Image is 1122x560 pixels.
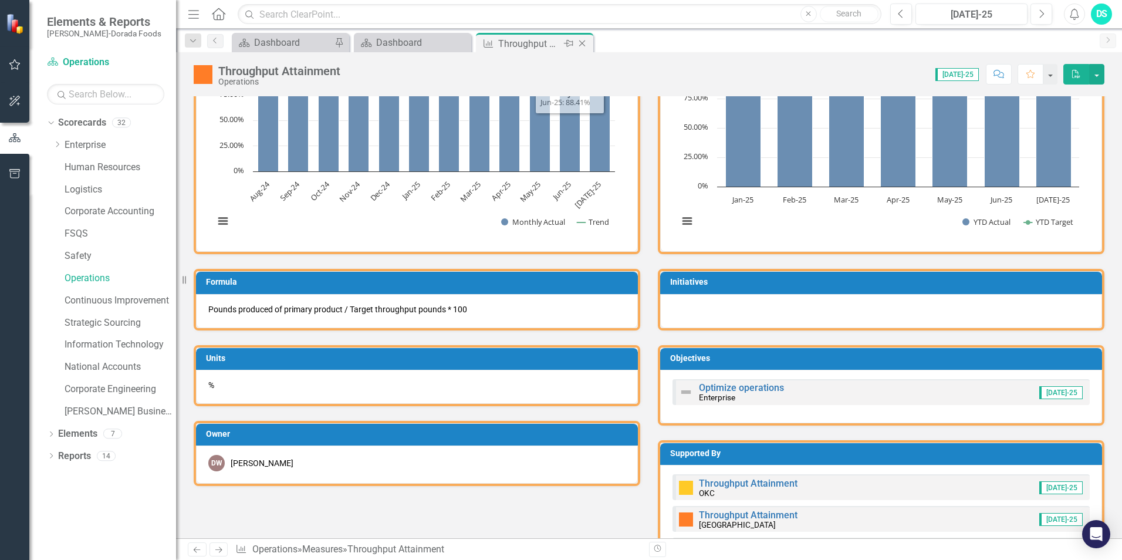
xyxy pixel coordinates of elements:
g: YTD Actual, series 1 of 2. Bar series with 7 bars. [726,75,1072,187]
span: Search [836,9,861,18]
button: Search [820,6,878,22]
text: May-25 [518,179,543,204]
text: [DATE]-25 [572,179,603,210]
h3: Formula [206,278,632,286]
path: Apr-25, 96.30353154. Monthly Actual. [499,73,520,172]
div: Throughput Attainment [498,36,561,51]
text: Apr-25 [887,194,910,205]
span: Pounds produced of primary product / Target throughput pounds * 100 [208,305,467,314]
div: Chart. Highcharts interactive chart. [208,63,626,239]
h3: Objectives [670,354,1096,363]
text: Mar-25 [458,179,482,204]
text: 75.00% [684,92,708,103]
small: OKC [699,488,715,498]
a: Operations [65,272,176,285]
a: Information Technology [65,338,176,352]
path: Dec-24, 94.59938764. Monthly Actual. [379,75,400,172]
path: Jan-25, 95.54920968. YTD Actual. [726,75,761,187]
h3: Owner [206,430,632,438]
h3: Supported By [670,449,1096,458]
img: Caution [679,481,693,495]
path: Jul-25, 92.97319436. YTD Actual. [1036,78,1072,187]
path: Jun-25, 93.76698728. YTD Actual. [985,77,1020,187]
svg: Interactive chart [208,63,621,239]
small: [PERSON_NAME]-Dorada Foods [47,29,161,38]
small: [GEOGRAPHIC_DATA] [699,520,776,529]
a: Measures [302,544,343,555]
g: Monthly Actual, series 1 of 2. Bar series with 12 bars. [258,72,610,172]
path: Mar-25, 97.83621512. Monthly Actual. [469,72,490,172]
a: Logistics [65,183,176,197]
path: Oct-24, 94.58787195. Monthly Actual. [319,75,339,172]
h3: Initiatives [670,278,1096,286]
text: Feb-25 [428,179,452,203]
a: Reports [58,450,91,463]
a: Enterprise [65,139,176,152]
text: Oct-24 [308,179,332,203]
path: Mar-25, 95.82582459. YTD Actual. [829,75,864,187]
path: Aug-24, 94.4678303. Monthly Actual. [258,75,279,172]
a: Safety [65,249,176,263]
text: May-25 [937,194,962,205]
path: May-25, 91.25145639. Monthly Actual. [530,79,550,172]
text: Apr-25 [489,179,512,203]
div: [PERSON_NAME] [231,457,293,469]
a: Dashboard [235,35,332,50]
img: Warning [194,65,212,84]
path: Sep-24, 95.98929968. Monthly Actual. [288,73,309,172]
img: Not Defined [679,385,693,399]
text: Dec-24 [368,179,393,204]
span: [DATE]-25 [1039,481,1083,494]
input: Search Below... [47,84,164,104]
a: Corporate Accounting [65,205,176,218]
text: 25.00% [219,140,244,150]
div: 7 [103,429,122,439]
path: Jun-25, 88.41348272. Monthly Actual. [560,82,580,172]
path: Jan-25, 95.54920968. Monthly Actual. [409,74,430,172]
path: Feb-25, 93.57127827. Monthly Actual. [439,76,459,172]
span: % [208,380,214,390]
text: Jun-25 [549,179,573,203]
text: 0% [234,165,244,176]
small: Enterprise [699,393,735,402]
text: Nov-24 [337,179,362,204]
svg: Interactive chart [672,63,1085,239]
button: Show Monthly Actual [501,217,565,227]
path: Jul-25, 88.07559658. Monthly Actual. [590,82,610,172]
text: Mar-25 [834,194,859,205]
span: [DATE]-25 [1039,386,1083,399]
a: Operations [47,56,164,69]
div: » » [235,543,640,556]
button: Show YTD Actual [962,217,1011,227]
text: 0% [698,180,708,191]
button: Show YTD Target [1024,217,1074,227]
text: [DATE]-25 [1036,194,1070,205]
button: View chart menu, Chart [679,213,695,230]
text: Sep-24 [278,179,302,204]
div: 14 [97,451,116,461]
h3: Units [206,354,632,363]
a: Throughput Attainment [699,478,797,489]
img: ClearPoint Strategy [6,14,26,34]
input: Search ClearPoint... [238,4,881,25]
path: Feb-25, 94.53108792. YTD Actual. [778,76,813,187]
div: Dashboard [376,35,468,50]
text: Jun-25 [989,194,1012,205]
a: [PERSON_NAME] Business Unit [65,405,176,419]
a: Operations [252,544,298,555]
div: Throughput Attainment [347,544,444,555]
div: 32 [112,118,131,128]
a: Continuous Improvement [65,294,176,308]
span: Elements & Reports [47,15,161,29]
span: [DATE]-25 [935,68,979,81]
button: [DATE]-25 [915,4,1028,25]
path: May-25, 95.15993037. YTD Actual. [932,75,968,187]
path: Nov-24, 96.95843853. Monthly Actual. [349,73,369,172]
div: DW [208,455,225,471]
div: Throughput Attainment [218,65,340,77]
path: Apr-25, 95.91779831. YTD Actual. [881,75,916,187]
text: Aug-24 [247,179,272,204]
button: DS [1091,4,1112,25]
a: Scorecards [58,116,106,130]
text: 50.00% [219,114,244,124]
